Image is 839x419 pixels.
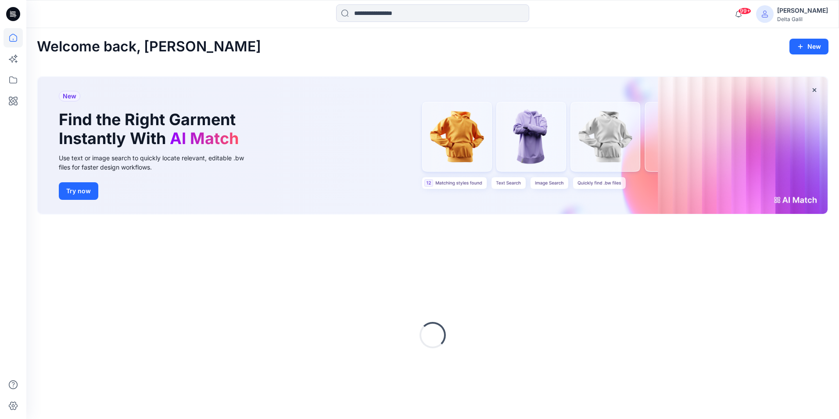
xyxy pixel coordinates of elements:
[59,110,243,148] h1: Find the Right Garment Instantly With
[170,129,239,148] span: AI Match
[789,39,828,54] button: New
[59,182,98,200] button: Try now
[738,7,751,14] span: 99+
[761,11,768,18] svg: avatar
[37,39,261,55] h2: Welcome back, [PERSON_NAME]
[63,91,76,101] span: New
[777,16,828,22] div: Delta Galil
[59,153,256,172] div: Use text or image search to quickly locate relevant, editable .bw files for faster design workflows.
[777,5,828,16] div: [PERSON_NAME]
